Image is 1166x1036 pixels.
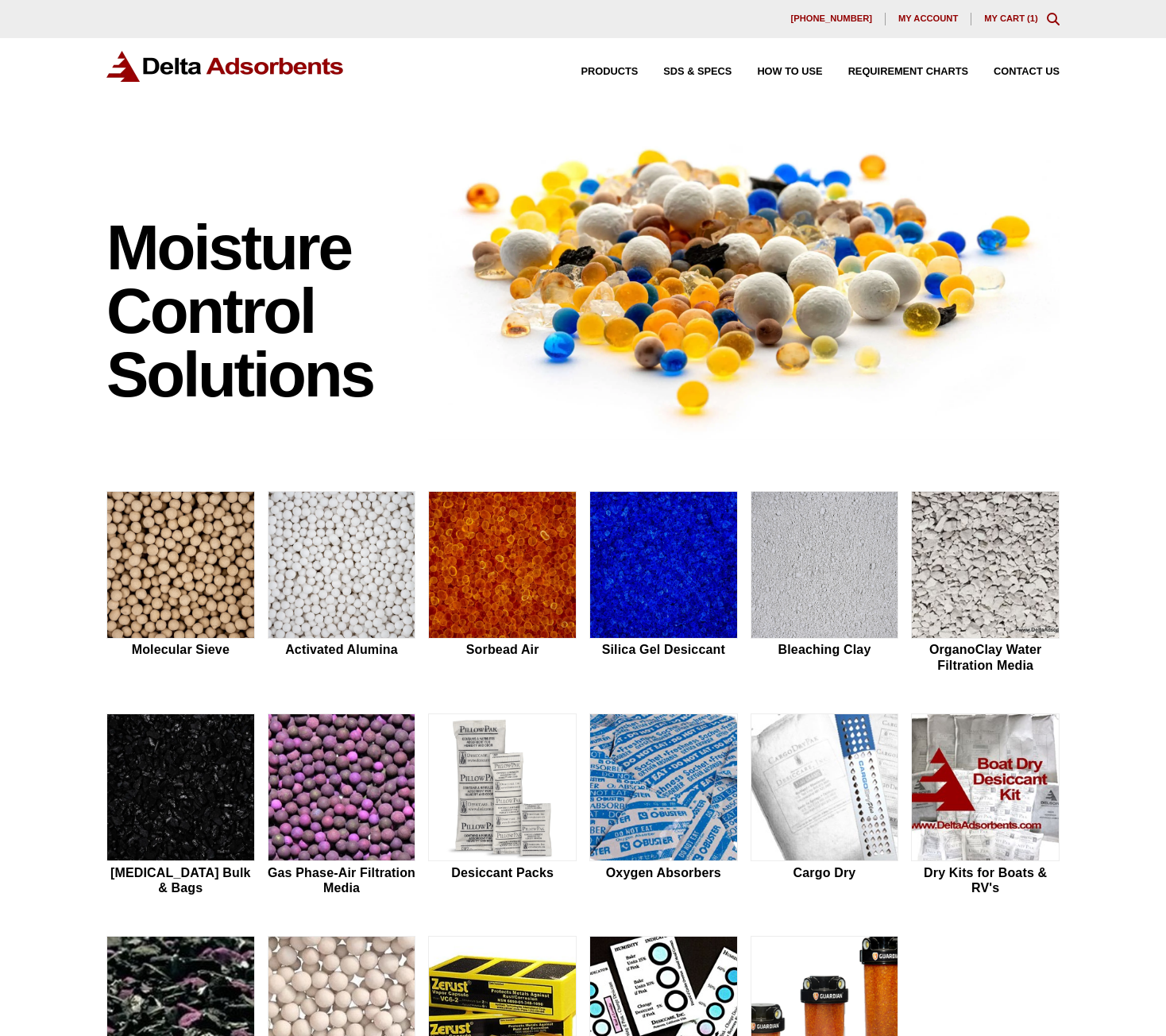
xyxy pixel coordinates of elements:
[1030,14,1035,23] span: 1
[984,14,1038,23] a: My Cart (1)
[911,713,1060,898] a: Dry Kits for Boats & RV's
[106,865,255,895] h2: [MEDICAL_DATA] Bulk & Bags
[428,120,1060,440] img: Image
[268,491,416,675] a: Activated Alumina
[268,642,416,657] h2: Activated Alumina
[751,491,899,675] a: Bleaching Clay
[751,642,899,657] h2: Bleaching Clay
[751,865,899,880] h2: Cargo Dry
[751,713,899,898] a: Cargo Dry
[428,713,577,898] a: Desiccant Packs
[994,67,1060,77] span: Contact Us
[911,865,1060,895] h2: Dry Kits for Boats & RV's
[663,67,732,77] span: SDS & SPECS
[638,67,732,77] a: SDS & SPECS
[268,713,416,898] a: Gas Phase-Air Filtration Media
[268,865,416,895] h2: Gas Phase-Air Filtration Media
[968,67,1060,77] a: Contact Us
[106,642,255,657] h2: Molecular Sieve
[790,14,872,23] span: [PHONE_NUMBER]
[428,865,577,880] h2: Desiccant Packs
[106,216,413,407] h1: Moisture Control Solutions
[898,14,958,23] span: My account
[106,51,345,82] img: Delta Adsorbents
[732,67,822,77] a: How to Use
[428,491,577,675] a: Sorbead Air
[848,67,968,77] span: Requirement Charts
[581,67,639,77] span: Products
[757,67,822,77] span: How to Use
[823,67,968,77] a: Requirement Charts
[911,491,1060,675] a: OrganoClay Water Filtration Media
[556,67,639,77] a: Products
[778,13,886,25] a: [PHONE_NUMBER]
[886,13,971,25] a: My account
[106,491,255,675] a: Molecular Sieve
[589,865,738,880] h2: Oxygen Absorbers
[589,642,738,657] h2: Silica Gel Desiccant
[106,713,255,898] a: [MEDICAL_DATA] Bulk & Bags
[428,642,577,657] h2: Sorbead Air
[911,642,1060,672] h2: OrganoClay Water Filtration Media
[589,491,738,675] a: Silica Gel Desiccant
[1047,13,1060,25] div: Toggle Modal Content
[589,713,738,898] a: Oxygen Absorbers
